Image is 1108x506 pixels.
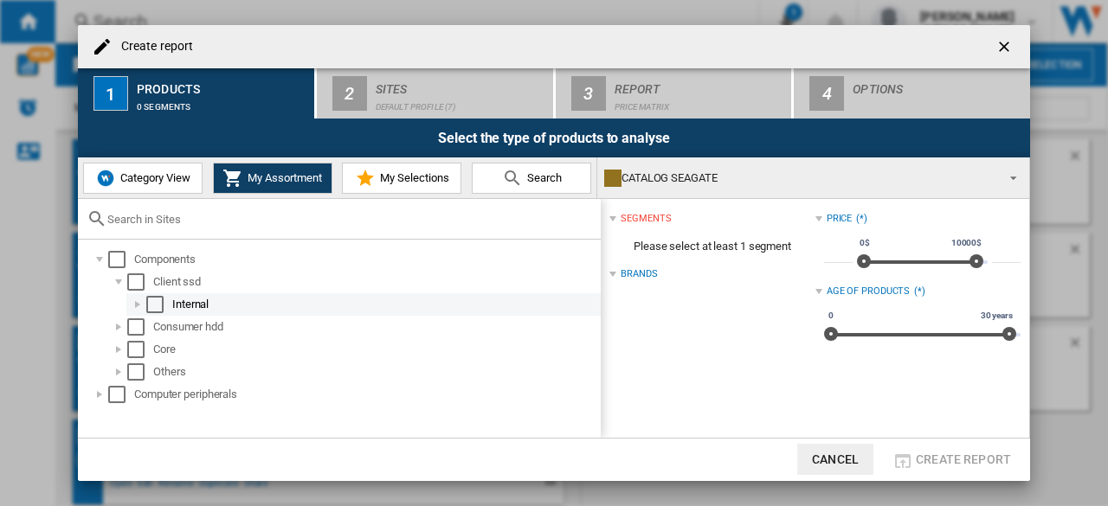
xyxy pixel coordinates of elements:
[571,76,606,111] div: 3
[172,296,598,313] div: Internal
[153,363,598,381] div: Others
[989,29,1023,64] button: getI18NText('BUTTONS.CLOSE_DIALOG')
[809,76,844,111] div: 4
[78,118,1030,157] div: Select the type of products to analyse
[556,68,794,118] button: 3 Report Price Matrix
[127,273,153,291] md-checkbox: Select
[621,267,657,281] div: Brands
[78,25,1030,481] md-dialog: Create report ...
[108,251,134,268] md-checkbox: Select
[83,163,203,194] button: Category View
[116,171,190,184] span: Category View
[127,318,153,336] md-checkbox: Select
[797,444,873,475] button: Cancel
[949,236,984,250] span: 10000$
[332,76,367,111] div: 2
[978,309,1015,323] span: 30 years
[827,285,911,298] div: Age of products
[857,236,873,250] span: 0$
[317,68,555,118] button: 2 Sites Default profile (7)
[794,68,1030,118] button: 4 Options
[146,296,172,313] md-checkbox: Select
[827,212,853,226] div: Price
[604,166,995,190] div: CATALOG SEAGATE
[127,341,153,358] md-checkbox: Select
[826,309,836,323] span: 0
[113,38,193,55] h4: Create report
[376,171,449,184] span: My Selections
[376,75,546,93] div: Sites
[127,363,153,381] md-checkbox: Select
[887,444,1016,475] button: Create report
[137,75,307,93] div: Products
[93,76,128,111] div: 1
[134,251,598,268] div: Components
[137,93,307,112] div: 0 segments
[523,171,562,184] span: Search
[609,230,815,263] span: Please select at least 1 segment
[621,212,671,226] div: segments
[342,163,461,194] button: My Selections
[95,168,116,189] img: wiser-icon-blue.png
[916,452,1011,466] span: Create report
[853,75,1023,93] div: Options
[107,213,592,226] input: Search in Sites
[243,171,322,184] span: My Assortment
[995,38,1016,59] ng-md-icon: getI18NText('BUTTONS.CLOSE_DIALOG')
[153,341,598,358] div: Core
[615,75,785,93] div: Report
[134,386,598,403] div: Computer peripherals
[153,273,598,291] div: Client ssd
[78,68,316,118] button: 1 Products 0 segments
[213,163,332,194] button: My Assortment
[153,318,598,336] div: Consumer hdd
[472,163,591,194] button: Search
[376,93,546,112] div: Default profile (7)
[615,93,785,112] div: Price Matrix
[108,386,134,403] md-checkbox: Select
